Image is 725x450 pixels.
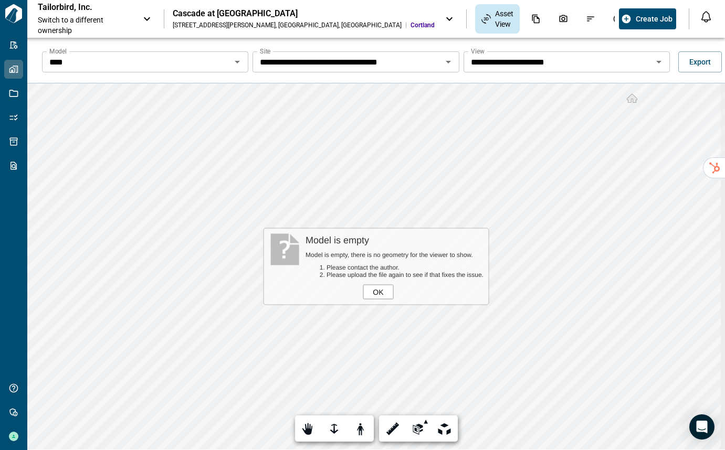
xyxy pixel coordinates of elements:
[306,251,484,259] div: Model is empty, there is no geometry for the viewer to show.
[327,271,484,278] li: Please upload the file again to see if that fixes the issue.
[306,235,484,246] div: Model is empty
[38,2,132,13] p: Tailorbird, Inc.
[441,55,456,69] button: Open
[689,414,715,440] div: Open Intercom Messenger
[525,10,547,28] div: Documents
[38,15,132,36] span: Switch to a different ownership
[230,55,245,69] button: Open
[698,8,715,25] button: Open notification feed
[173,8,435,19] div: Cascade at [GEOGRAPHIC_DATA]
[607,10,629,28] div: Renovation Record
[327,264,484,271] li: Please contact the author.
[49,47,67,56] label: Model
[619,8,676,29] button: Create Job
[636,14,673,24] span: Create Job
[689,57,711,67] span: Export
[411,21,435,29] span: Cortland
[471,47,485,56] label: View
[260,47,270,56] label: Site
[173,21,402,29] div: [STREET_ADDRESS][PERSON_NAME] , [GEOGRAPHIC_DATA] , [GEOGRAPHIC_DATA]
[580,10,602,28] div: Issues & Info
[495,8,513,29] span: Asset View
[552,10,574,28] div: Photos
[678,51,722,72] button: Export
[652,55,666,69] button: Open
[475,4,520,34] div: Asset View
[363,285,393,299] div: OK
